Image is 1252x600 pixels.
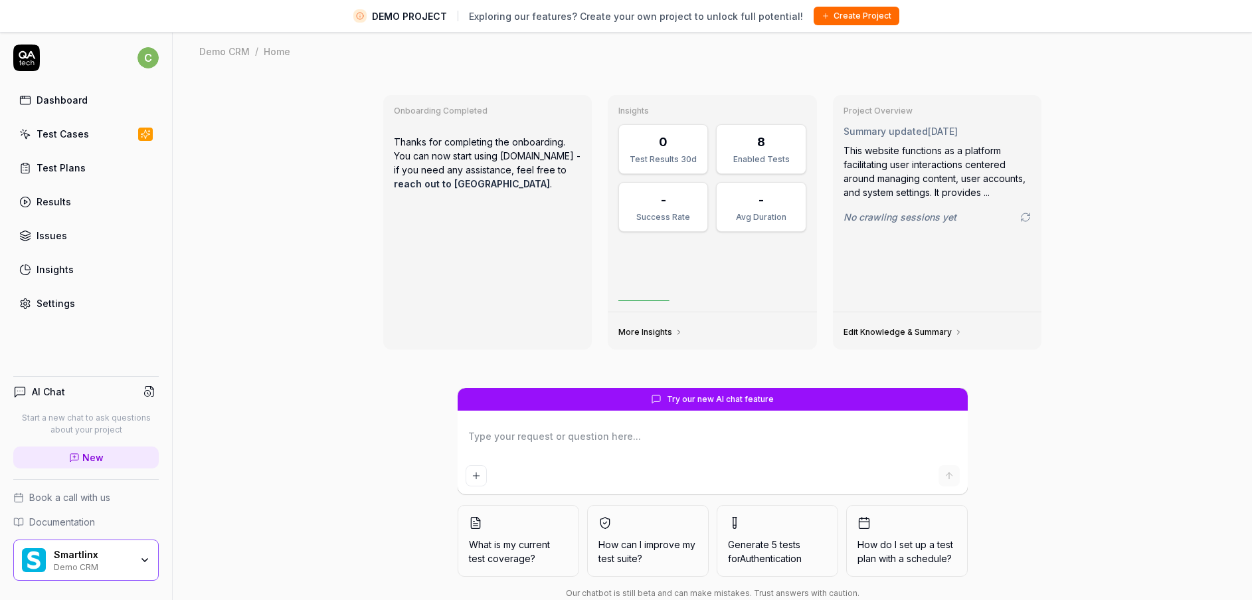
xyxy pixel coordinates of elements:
[13,189,159,215] a: Results
[844,144,1031,199] div: This website functions as a platform facilitating user interactions centered around managing cont...
[372,9,447,23] span: DEMO PROJECT
[199,45,250,58] div: Demo CRM
[137,45,159,71] button: c
[1020,212,1031,223] a: Go to crawling settings
[757,133,765,151] div: 8
[54,561,131,571] div: Demo CRM
[627,153,699,165] div: Test Results 30d
[13,87,159,113] a: Dashboard
[394,106,582,116] h3: Onboarding Completed
[717,505,838,577] button: Generate 5 tests forAuthentication
[29,490,110,504] span: Book a call with us
[13,223,159,249] a: Issues
[458,505,579,577] button: What is my current test coverage?
[618,327,683,338] a: More Insights
[394,178,550,189] a: reach out to [GEOGRAPHIC_DATA]
[846,505,968,577] button: How do I set up a test plan with a schedule?
[37,296,75,310] div: Settings
[264,45,290,58] div: Home
[725,153,797,165] div: Enabled Tests
[37,161,86,175] div: Test Plans
[627,211,699,223] div: Success Rate
[13,290,159,316] a: Settings
[37,93,88,107] div: Dashboard
[458,587,968,599] div: Our chatbot is still beta and can make mistakes. Trust answers with caution.
[844,327,962,338] a: Edit Knowledge & Summary
[844,126,928,137] span: Summary updated
[598,538,697,565] span: How can I improve my test suite?
[857,538,956,565] span: How do I set up a test plan with a schedule?
[587,505,709,577] button: How can I improve my test suite?
[37,262,74,276] div: Insights
[928,126,958,137] time: [DATE]
[466,465,487,486] button: Add attachment
[22,548,46,572] img: Smartlinx Logo
[394,124,582,201] p: Thanks for completing the onboarding. You can now start using [DOMAIN_NAME] - if you need any ass...
[661,191,666,209] div: -
[82,450,104,464] span: New
[13,447,159,468] a: New
[844,210,956,224] span: No crawling sessions yet
[659,133,668,151] div: 0
[13,121,159,147] a: Test Cases
[54,549,131,561] div: Smartlinx
[667,393,774,405] span: Try our new AI chat feature
[469,538,568,565] span: What is my current test coverage?
[137,47,159,68] span: c
[13,540,159,581] button: Smartlinx LogoSmartlinxDemo CRM
[13,412,159,436] p: Start a new chat to ask questions about your project
[13,256,159,282] a: Insights
[728,539,802,564] span: Generate 5 tests for Authentication
[469,9,803,23] span: Exploring our features? Create your own project to unlock full potential!
[29,515,95,529] span: Documentation
[13,490,159,504] a: Book a call with us
[13,515,159,529] a: Documentation
[37,195,71,209] div: Results
[37,229,67,243] div: Issues
[725,211,797,223] div: Avg Duration
[759,191,764,209] div: -
[844,106,1031,116] h3: Project Overview
[814,7,899,25] button: Create Project
[618,106,806,116] h3: Insights
[13,155,159,181] a: Test Plans
[37,127,89,141] div: Test Cases
[32,385,65,399] h4: AI Chat
[255,45,258,58] div: /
